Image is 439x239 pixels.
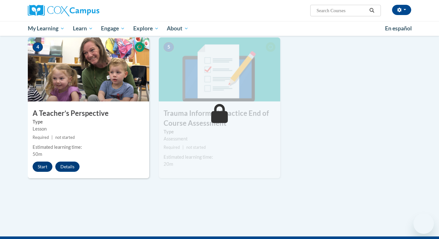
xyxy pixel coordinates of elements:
h3: A Teacher’s Perspective [28,108,149,118]
span: 4 [33,42,43,52]
h3: Trauma Informed Practice End of Course Assessment [159,108,280,128]
a: My Learning [24,21,69,36]
label: Type [164,128,275,135]
span: About [167,25,189,32]
a: Learn [69,21,97,36]
iframe: Button to launch messaging window [413,213,434,234]
span: not started [55,135,75,140]
button: Start [33,162,52,172]
a: Cox Campus [28,5,149,16]
span: Engage [101,25,125,32]
a: About [163,21,193,36]
span: My Learning [28,25,65,32]
a: En español [381,22,416,35]
a: Explore [129,21,163,36]
span: 5 [164,42,174,52]
button: Account Settings [392,5,411,15]
span: Learn [73,25,93,32]
input: Search Courses [316,7,367,14]
span: 50m [33,151,42,157]
div: Estimated learning time: [33,144,144,151]
span: | [51,135,53,140]
div: Estimated learning time: [164,154,275,161]
span: not started [186,145,206,150]
span: | [182,145,184,150]
a: Engage [97,21,129,36]
span: Required [33,135,49,140]
div: Assessment [164,135,275,142]
span: Explore [133,25,159,32]
span: Required [164,145,180,150]
div: Main menu [18,21,421,36]
span: 20m [164,161,173,167]
span: En español [385,25,412,32]
div: Lesson [33,125,144,132]
label: Type [33,118,144,125]
img: Course Image [159,37,280,101]
button: Details [55,162,80,172]
img: Cox Campus [28,5,99,16]
button: Search [367,7,377,14]
img: Course Image [28,37,149,101]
